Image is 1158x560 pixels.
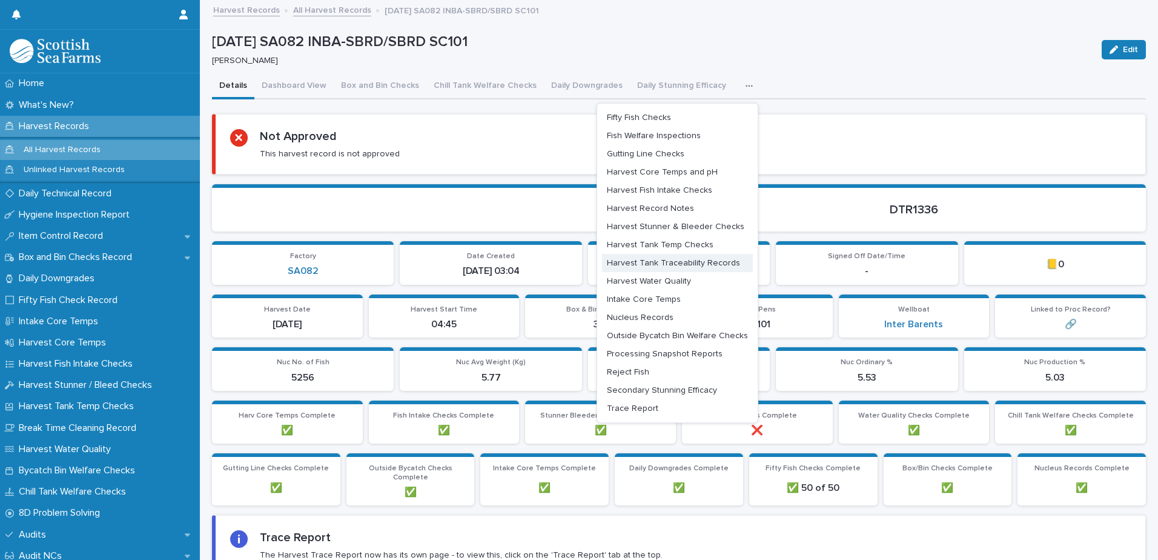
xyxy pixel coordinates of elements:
span: Fish Intake Checks Complete [393,412,494,419]
p: 📒0 [971,259,1139,270]
span: Nuc No. of Fish [277,359,329,366]
a: All Harvest Records [293,2,371,16]
p: ✅ [354,487,468,498]
a: SA082 [288,265,319,277]
p: - [595,265,763,277]
p: Harvest Fish Intake Checks [14,358,142,370]
span: Harvest Start Time [411,306,477,313]
span: Harvest Tank Temp Checks [607,241,713,249]
p: [DATE] [219,319,356,330]
p: All Harvest Records [14,145,110,155]
button: Details [212,74,254,99]
span: Harv Core Temps Complete [239,412,336,419]
span: Fifty Fish Checks [607,113,671,122]
span: Wellboat [898,306,930,313]
span: Date Created [467,253,515,260]
span: Nuc Ordinary % [841,359,893,366]
span: Harvest Tank Traceability Records [607,259,740,267]
span: Nucleus Records Complete [1034,465,1130,472]
p: Harvest Core Temps [14,337,116,348]
p: 89.44 [595,372,763,384]
span: Nucleus Records [607,313,673,322]
p: Item Control Record [14,230,113,242]
button: Daily Stunning Efficacy [630,74,733,99]
p: Break Time Cleaning Record [14,422,146,434]
p: - [783,265,950,277]
p: Daily Downgrades [14,273,104,284]
span: Chill Tank Welfare Checks Complete [1008,412,1134,419]
span: Intake Core Temps Complete [493,465,596,472]
p: ✅ [846,425,982,436]
span: Stunner Bleeder Checks Complete [540,412,661,419]
p: Harvest Water Quality [14,444,121,455]
p: Fifty Fish Check Record [14,295,127,306]
span: Gutting Line Checks Complete [223,465,329,472]
span: Reject Fish [607,368,649,376]
p: ✅ [376,425,512,436]
p: ✅ [891,482,1005,494]
p: 5.77 [407,372,574,384]
span: Trace Report [607,404,658,413]
button: Chill Tank Welfare Checks [426,74,544,99]
button: Box and Bin Checks [334,74,426,99]
p: Unlinked Harvest Records [14,165,134,175]
span: Gutting Line Checks [607,150,684,158]
span: Nuc Production % [1024,359,1085,366]
button: Dashboard View [254,74,334,99]
span: Harvest Water Quality [607,277,691,285]
span: Intake Core Temps [607,295,681,304]
button: Edit [1102,40,1146,59]
h2: Trace Report [260,530,331,545]
p: ✅ [219,482,333,494]
span: Box/Bin Checks Complete [902,465,993,472]
p: Hygiene Inspection Report [14,209,139,221]
p: [DATE] SA082 INBA-SBRD/SBRD SC101 [212,33,1092,51]
p: ✅ [219,425,356,436]
span: Water Quality Checks Complete [858,412,970,419]
p: Box and Bin Checks Record [14,252,142,263]
p: Chill Tank Welfare Checks [14,486,136,498]
h2: Not Approved [260,129,337,144]
p: DTR1336 [696,202,1131,217]
a: Inter Barents [884,319,943,330]
p: 3.2 [532,319,669,330]
p: What's New? [14,99,84,111]
img: mMrefqRFQpe26GRNOUkG [10,39,101,63]
p: [PERSON_NAME] [212,56,1087,66]
p: Daily Technical Record [14,188,121,199]
span: Signed Off Date/Time [828,253,905,260]
p: 04:45 [376,319,512,330]
span: Processing Snapshot Reports [607,350,723,358]
span: Daily Downgrades Complete [629,465,729,472]
button: Daily Downgrades [544,74,630,99]
p: Audits [14,529,56,541]
span: Edit [1123,45,1138,54]
p: Bycatch Bin Welfare Checks [14,465,145,476]
p: Home [14,78,54,89]
p: 5256 [219,372,386,384]
p: This harvest record is not approved [260,148,400,159]
p: ✅ 50 of 50 [756,482,870,494]
a: Harvest Records [213,2,280,16]
span: Factory [290,253,316,260]
span: Fish Welfare Inspections [607,132,701,140]
p: Intake Core Temps [14,316,108,327]
p: 5.03 [971,372,1139,384]
p: [DATE] 03:04 [407,265,574,277]
p: 5.53 [783,372,950,384]
p: ✅ [1002,425,1139,436]
p: Harvest Records [14,121,99,132]
p: 🔗 [1002,319,1139,330]
span: Nuc Avg Weight (Kg) [456,359,526,366]
span: Secondary Stunning Efficacy [607,386,717,395]
p: 8D Problem Solving [14,507,110,519]
p: Harvest Tank Temp Checks [14,401,144,412]
span: Box & Bin Temp Avg [566,306,635,313]
p: ✅ [622,482,736,494]
p: ✅ [488,482,601,494]
span: Fifty Fish Checks Complete [766,465,861,472]
span: Harvest Core Temps and pH [607,168,718,176]
span: Harvest Fish Intake Checks [607,186,712,195]
span: Outside Bycatch Bin Welfare Checks [607,332,748,340]
p: Harvest Stunner / Bleed Checks [14,379,162,391]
